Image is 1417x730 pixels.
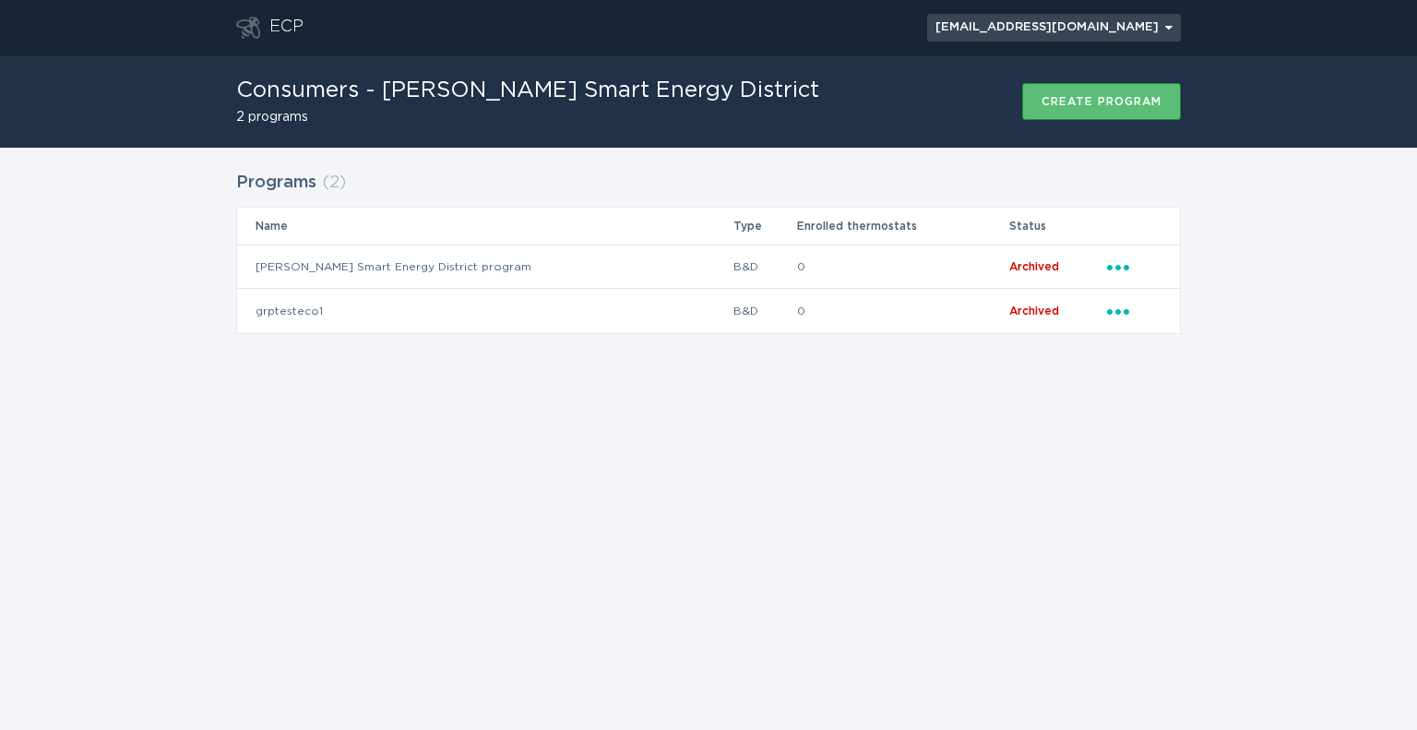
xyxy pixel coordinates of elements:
[796,208,1008,245] th: Enrolled thermostats
[237,289,732,333] td: grptesteco1
[927,14,1181,42] button: Open user account details
[796,289,1008,333] td: 0
[935,22,1173,33] div: [EMAIL_ADDRESS][DOMAIN_NAME]
[237,245,1180,289] tr: 0ca5d6ba1b964d3a9b8e44efc0453baa
[236,111,819,124] h2: 2 programs
[732,289,796,333] td: B&D
[237,208,1180,245] tr: Table Headers
[1107,257,1161,277] div: Popover menu
[732,245,796,289] td: B&D
[732,208,796,245] th: Type
[322,174,346,191] span: ( 2 )
[1107,301,1161,321] div: Popover menu
[927,14,1181,42] div: Popover menu
[236,17,260,39] button: Go to dashboard
[237,208,732,245] th: Name
[796,245,1008,289] td: 0
[1042,96,1161,107] div: Create program
[1022,83,1181,120] button: Create program
[237,289,1180,333] tr: e843d5b0b3b34b299d75c755323f221c
[1009,305,1059,317] span: Archived
[269,17,304,39] div: ECP
[237,245,732,289] td: [PERSON_NAME] Smart Energy District program
[236,79,819,102] h1: Consumers - [PERSON_NAME] Smart Energy District
[1009,261,1059,272] span: Archived
[236,166,316,199] h2: Programs
[1008,208,1106,245] th: Status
